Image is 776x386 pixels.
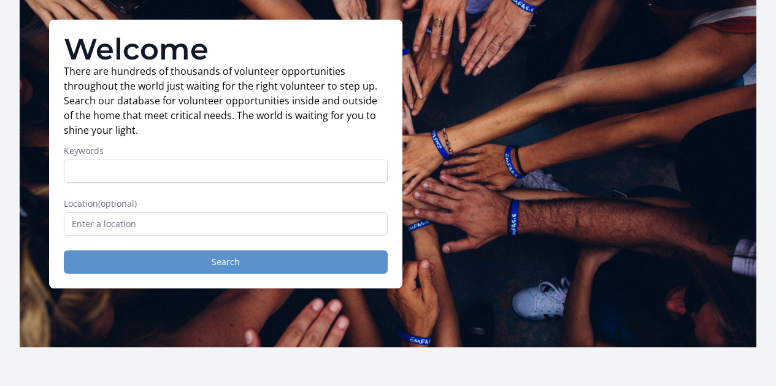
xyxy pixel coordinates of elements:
[64,64,388,137] p: There are hundreds of thousands of volunteer opportunities throughout the world just waiting for ...
[64,34,388,64] h1: Welcome
[98,198,137,209] span: (optional)
[64,212,388,236] input: Enter a location
[64,250,388,274] button: Search
[64,145,388,157] label: Keywords
[64,198,388,210] label: Location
